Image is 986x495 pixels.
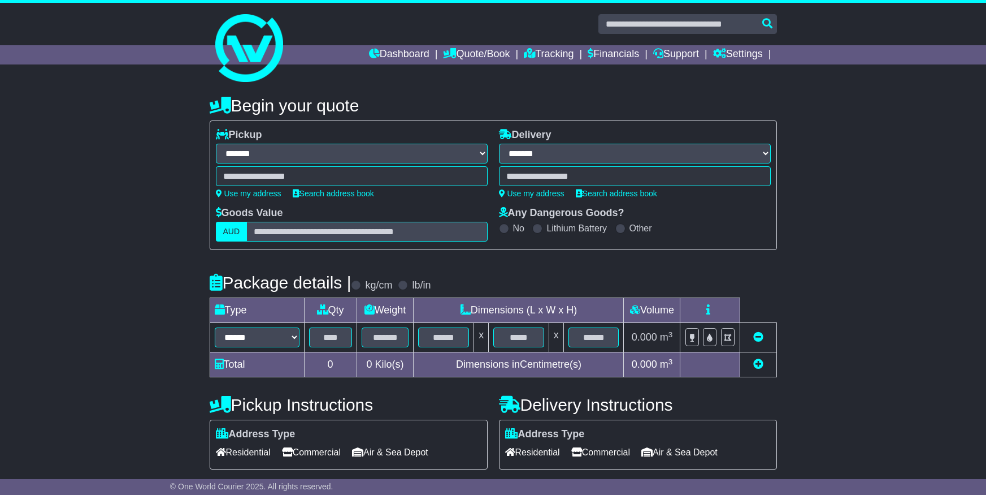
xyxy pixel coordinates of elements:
[653,45,699,64] a: Support
[210,96,777,115] h4: Begin your quote
[474,323,489,352] td: x
[216,129,262,141] label: Pickup
[505,428,585,441] label: Address Type
[210,273,351,292] h4: Package details |
[443,45,510,64] a: Quote/Book
[713,45,763,64] a: Settings
[629,223,652,234] label: Other
[499,129,551,141] label: Delivery
[660,332,673,343] span: m
[632,359,657,370] span: 0.000
[660,359,673,370] span: m
[499,395,777,414] h4: Delivery Instructions
[624,298,680,323] td: Volume
[499,207,624,219] label: Any Dangerous Goods?
[357,298,414,323] td: Weight
[352,444,428,461] span: Air & Sea Depot
[549,323,563,352] td: x
[499,189,564,198] a: Use my address
[304,352,357,377] td: 0
[412,279,431,292] label: lb/in
[576,189,657,198] a: Search address book
[216,444,271,461] span: Residential
[210,298,304,323] td: Type
[524,45,574,64] a: Tracking
[414,298,624,323] td: Dimensions (L x W x H)
[216,207,283,219] label: Goods Value
[216,428,296,441] label: Address Type
[588,45,639,64] a: Financials
[293,189,374,198] a: Search address book
[513,223,524,234] label: No
[304,298,357,323] td: Qty
[668,358,673,366] sup: 3
[216,189,281,198] a: Use my address
[216,222,247,242] label: AUD
[632,332,657,343] span: 0.000
[505,444,560,461] span: Residential
[210,395,488,414] h4: Pickup Instructions
[753,332,763,343] a: Remove this item
[753,359,763,370] a: Add new item
[210,352,304,377] td: Total
[170,482,333,491] span: © One World Courier 2025. All rights reserved.
[571,444,630,461] span: Commercial
[546,223,607,234] label: Lithium Battery
[668,330,673,339] sup: 3
[641,444,718,461] span: Air & Sea Depot
[282,444,341,461] span: Commercial
[369,45,429,64] a: Dashboard
[414,352,624,377] td: Dimensions in Centimetre(s)
[365,279,392,292] label: kg/cm
[366,359,372,370] span: 0
[357,352,414,377] td: Kilo(s)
